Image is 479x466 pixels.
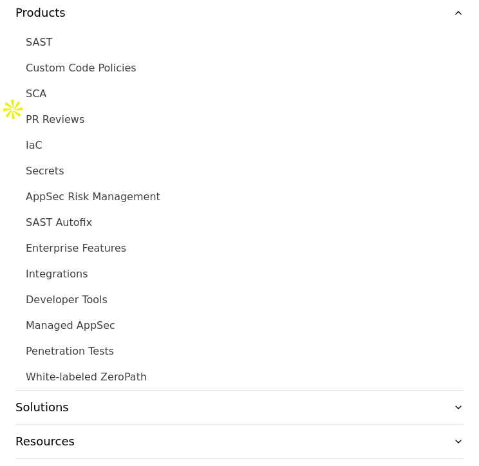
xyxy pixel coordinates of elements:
a: Penetration Tests [26,339,464,364]
a: Managed AppSec [26,313,464,339]
button: Solutions [15,391,464,424]
a: SCA [26,81,464,107]
a: Integrations [26,261,464,287]
a: SAST Autofix [26,210,464,236]
a: Custom Code Policies [26,55,464,81]
span: Solutions [15,398,69,416]
a: Secrets [26,158,464,184]
a: SAST [26,30,464,55]
span: Resources [15,433,75,451]
span: Products [15,4,66,22]
a: IaC [26,133,464,158]
button: Resources [15,425,464,458]
a: AppSec Risk Management [26,184,464,210]
a: White-labeled ZeroPath [26,364,464,390]
a: Developer Tools [26,287,464,313]
a: Enterprise Features [26,236,464,261]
